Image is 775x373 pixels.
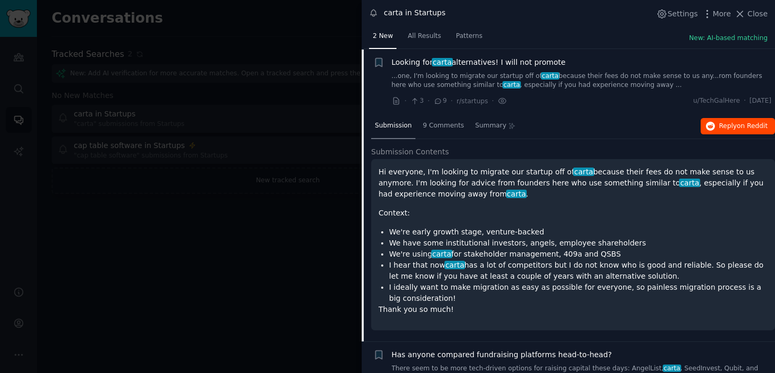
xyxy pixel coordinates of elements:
[492,95,494,106] span: ·
[457,97,488,105] span: r/startups
[737,122,768,130] span: on Reddit
[373,32,393,41] span: 2 New
[719,122,768,131] span: Reply
[392,57,566,68] a: Looking forcartaalternatives! I will not promote
[502,81,521,89] span: carta
[389,282,768,304] li: I ideally want to make migration as easy as possible for everyone, so painless migration process ...
[444,261,466,269] span: carta
[379,208,768,219] p: Context:
[702,8,731,19] button: More
[389,260,768,282] li: I hear that now has a lot of competitors but I do not know who is good and reliable. So please do...
[389,238,768,249] li: We have some institutional investors, angels, employee shareholders
[371,146,449,158] span: Submission Contents
[744,96,746,106] span: ·
[369,28,396,50] a: 2 New
[375,121,412,131] span: Submission
[433,96,447,106] span: 9
[713,8,731,19] span: More
[573,168,594,176] span: carta
[423,121,464,131] span: 9 Comments
[389,249,768,260] li: We're using for stakeholder management, 409a and QSBS
[475,121,506,131] span: Summary
[451,95,453,106] span: ·
[748,8,768,19] span: Close
[689,34,768,43] button: New: AI-based matching
[667,8,697,19] span: Settings
[379,304,768,315] p: Thank you so much!
[392,349,612,360] a: Has anyone compared fundraising platforms head-to-head?
[506,190,527,198] span: carta
[541,72,559,80] span: carta
[750,96,771,106] span: [DATE]
[404,28,444,50] a: All Results
[456,32,482,41] span: Patterns
[431,250,452,258] span: carta
[656,8,697,19] button: Settings
[693,96,740,106] span: u/TechGalHere
[389,227,768,238] li: We're early growth stage, venture-backed
[679,179,700,187] span: carta
[432,58,453,66] span: carta
[404,95,406,106] span: ·
[734,8,768,19] button: Close
[452,28,486,50] a: Patterns
[392,72,772,90] a: ...one, I'm looking to migrate our startup off ofcartabecause their fees do not make sense to us ...
[392,57,566,68] span: Looking for alternatives! I will not promote
[428,95,430,106] span: ·
[410,96,423,106] span: 3
[384,7,445,18] div: carta in Startups
[408,32,441,41] span: All Results
[663,365,681,372] span: carta
[379,166,768,200] p: Hi everyone, I'm looking to migrate our startup off of because their fees do not make sense to us...
[701,118,775,135] button: Replyon Reddit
